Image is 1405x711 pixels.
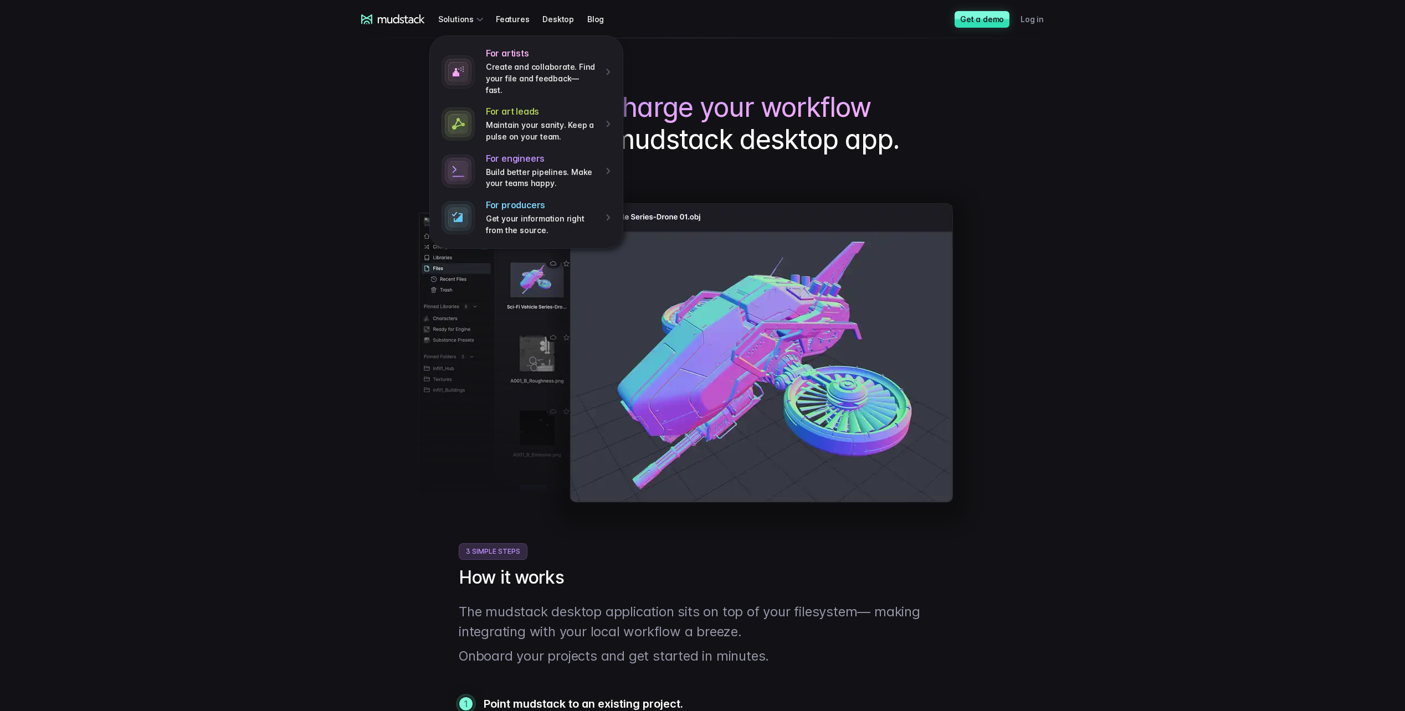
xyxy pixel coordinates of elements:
[13,200,129,210] span: Work with outsourced artists?
[486,199,598,211] h4: For producers
[185,91,237,101] span: Art team size
[486,153,598,164] h4: For engineers
[438,9,487,29] div: Solutions
[442,55,475,89] img: spray paint icon
[442,154,475,188] img: stylized terminal icon
[361,91,1044,155] h1: with the mudstack desktop app.
[486,61,598,96] p: Create and collaborate. Find your file and feedback— fast.
[486,106,598,117] h4: For art leads
[587,9,617,29] a: Blog
[1021,9,1057,29] a: Log in
[419,177,986,543] img: Screenshot of mudstack desktop app
[437,148,616,194] a: For engineersBuild better pipelines. Make your teams happy.
[486,213,598,236] p: Get your information right from the source.
[442,201,475,234] img: stylized terminal icon
[535,91,871,123] span: Supercharge your workflow
[361,14,425,24] a: mudstack logo
[437,43,616,101] a: For artistsCreate and collaborate. Find your file and feedback— fast.
[459,566,946,589] h2: How it works
[459,646,946,666] p: Onboard your projects and get started in minutes.
[484,697,946,711] h3: Point mudstack to an existing project.
[496,9,542,29] a: Features
[459,602,946,642] p: The mudstack desktop application sits on top of your filesystem— making integrating with your loc...
[486,48,598,59] h4: For artists
[486,120,598,142] p: Maintain your sanity. Keep a pulse on your team.
[437,101,616,147] a: For art leadsMaintain your sanity. Keep a pulse on your team.
[185,1,227,10] span: Last name
[542,9,587,29] a: Desktop
[486,167,598,189] p: Build better pipelines. Make your teams happy.
[459,543,527,560] span: 3 Simple Steps
[459,697,473,710] div: 1
[955,11,1009,28] a: Get a demo
[3,201,10,208] input: Work with outsourced artists?
[442,107,475,141] img: connected dots icon
[185,46,216,55] span: Job title
[437,194,616,241] a: For producersGet your information right from the source.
